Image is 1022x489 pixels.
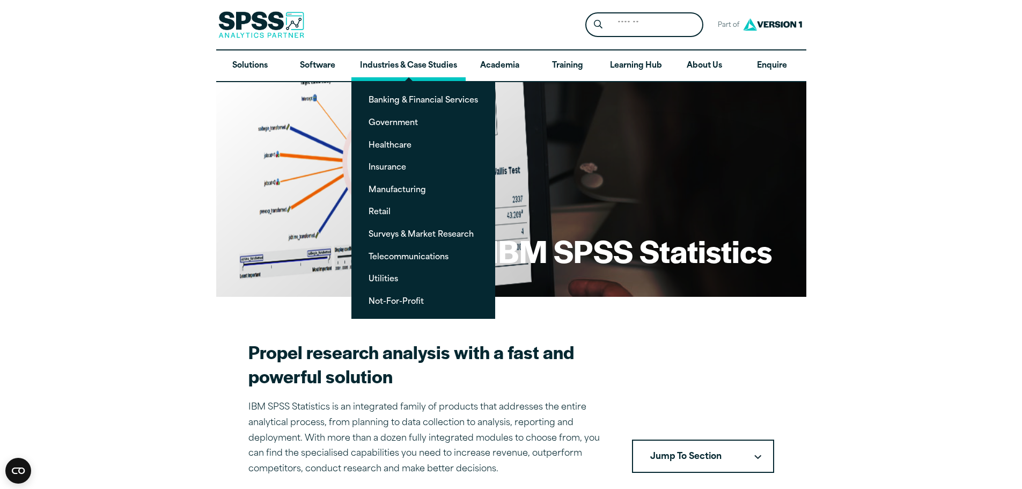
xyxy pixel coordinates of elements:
[632,440,774,473] button: Jump To SectionDownward pointing chevron
[490,230,772,272] h1: IBM SPSS Statistics
[248,400,606,477] p: IBM SPSS Statistics is an integrated family of products that addresses the entire analytical proc...
[360,90,487,110] a: Banking & Financial Services
[601,50,671,82] a: Learning Hub
[754,455,761,459] svg: Downward pointing chevron
[533,50,601,82] a: Training
[5,458,31,484] button: Open CMP widget
[218,11,304,38] img: SPSS Analytics Partner
[360,246,487,266] a: Telecommunications
[594,20,602,29] svg: Search magnifying glass icon
[360,179,487,199] a: Manufacturing
[738,50,806,82] a: Enquire
[712,18,740,33] span: Part of
[248,340,606,388] h2: Propel research analysis with a fast and powerful solution
[360,201,487,221] a: Retail
[585,12,703,38] form: Site Header Search Form
[360,135,487,155] a: Healthcare
[216,50,284,82] a: Solutions
[360,268,487,288] a: Utilities
[216,50,806,82] nav: Desktop version of site main menu
[588,15,608,35] button: Search magnifying glass icon
[360,224,487,244] a: Surveys & Market Research
[740,14,805,34] img: Version1 Logo
[351,50,466,82] a: Industries & Case Studies
[632,440,774,473] nav: Table of Contents
[671,50,738,82] a: About Us
[284,50,351,82] a: Software
[360,157,487,177] a: Insurance
[351,81,495,319] ul: Industries & Case Studies
[360,112,487,132] a: Government
[466,50,533,82] a: Academia
[360,291,487,311] a: Not-For-Profit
